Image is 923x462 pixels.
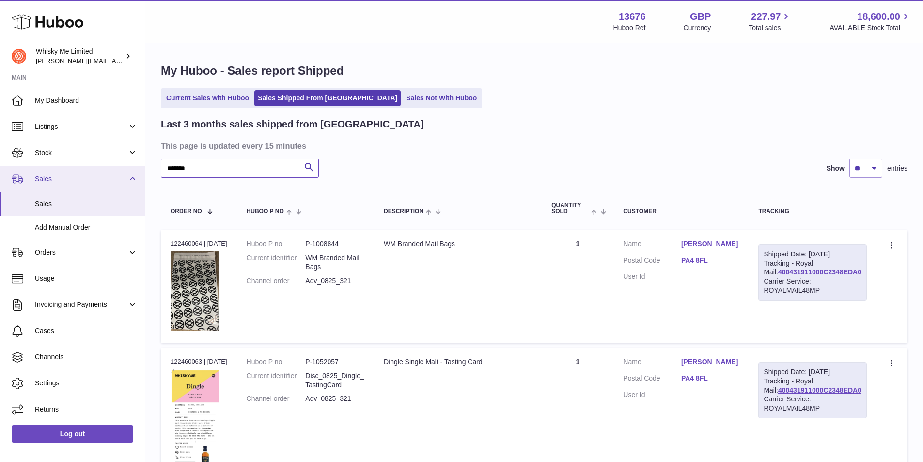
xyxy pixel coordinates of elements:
[384,208,423,215] span: Description
[36,47,123,65] div: Whisky Me Limited
[623,390,681,399] dt: User Id
[305,371,364,390] dd: Disc_0825_Dingle_TastingCard
[764,277,861,295] div: Carrier Service: ROYALMAIL48MP
[247,276,306,286] dt: Channel order
[623,374,681,385] dt: Postal Code
[247,394,306,403] dt: Channel order
[171,357,227,366] div: 122460063 | [DATE]
[36,57,194,64] span: [PERSON_NAME][EMAIL_ADDRESS][DOMAIN_NAME]
[384,357,532,366] div: Dingle Single Malt - Tasting Card
[305,276,364,286] dd: Adv_0825_321
[623,239,681,251] dt: Name
[690,10,711,23] strong: GBP
[778,268,861,276] a: 400431911000C2348EDA0
[758,208,867,215] div: Tracking
[623,256,681,268] dt: Postal Code
[764,395,861,413] div: Carrier Service: ROYALMAIL48MP
[35,175,127,184] span: Sales
[171,239,227,248] div: 122460064 | [DATE]
[384,239,532,249] div: WM Branded Mail Bags
[247,254,306,272] dt: Current identifier
[247,208,284,215] span: Huboo P no
[35,379,138,388] span: Settings
[305,254,364,272] dd: WM Branded Mail Bags
[247,357,306,366] dt: Huboo P no
[681,256,739,265] a: PA4 8FL
[623,272,681,281] dt: User Id
[758,244,867,301] div: Tracking - Royal Mail:
[161,118,424,131] h2: Last 3 months sales shipped from [GEOGRAPHIC_DATA]
[35,326,138,335] span: Cases
[247,239,306,249] dt: Huboo P no
[305,239,364,249] dd: P-1008844
[613,23,646,32] div: Huboo Ref
[161,63,907,79] h1: My Huboo - Sales report Shipped
[35,199,138,208] span: Sales
[35,248,127,257] span: Orders
[551,202,589,215] span: Quantity Sold
[12,425,133,443] a: Log out
[887,164,907,173] span: entries
[35,122,127,131] span: Listings
[35,274,138,283] span: Usage
[827,164,845,173] label: Show
[254,90,401,106] a: Sales Shipped From [GEOGRAPHIC_DATA]
[829,23,911,32] span: AVAILABLE Stock Total
[305,357,364,366] dd: P-1052057
[403,90,480,106] a: Sales Not With Huboo
[749,23,792,32] span: Total sales
[619,10,646,23] strong: 13676
[623,208,739,215] div: Customer
[161,141,905,151] h3: This page is updated every 15 minutes
[623,357,681,369] dt: Name
[35,148,127,158] span: Stock
[681,239,739,249] a: [PERSON_NAME]
[35,352,138,362] span: Channels
[35,300,127,309] span: Invoicing and Payments
[749,10,792,32] a: 227.97 Total sales
[171,208,202,215] span: Order No
[171,251,219,331] img: 1725358317.png
[12,49,26,64] img: frances@whiskyshop.com
[829,10,911,32] a: 18,600.00 AVAILABLE Stock Total
[758,362,867,418] div: Tracking - Royal Mail:
[857,10,900,23] span: 18,600.00
[35,96,138,105] span: My Dashboard
[247,371,306,390] dt: Current identifier
[542,230,613,343] td: 1
[681,374,739,383] a: PA4 8FL
[751,10,781,23] span: 227.97
[35,223,138,232] span: Add Manual Order
[35,405,138,414] span: Returns
[778,386,861,394] a: 400431911000C2348EDA0
[764,367,861,377] div: Shipped Date: [DATE]
[163,90,252,106] a: Current Sales with Huboo
[681,357,739,366] a: [PERSON_NAME]
[764,250,861,259] div: Shipped Date: [DATE]
[684,23,711,32] div: Currency
[305,394,364,403] dd: Adv_0825_321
